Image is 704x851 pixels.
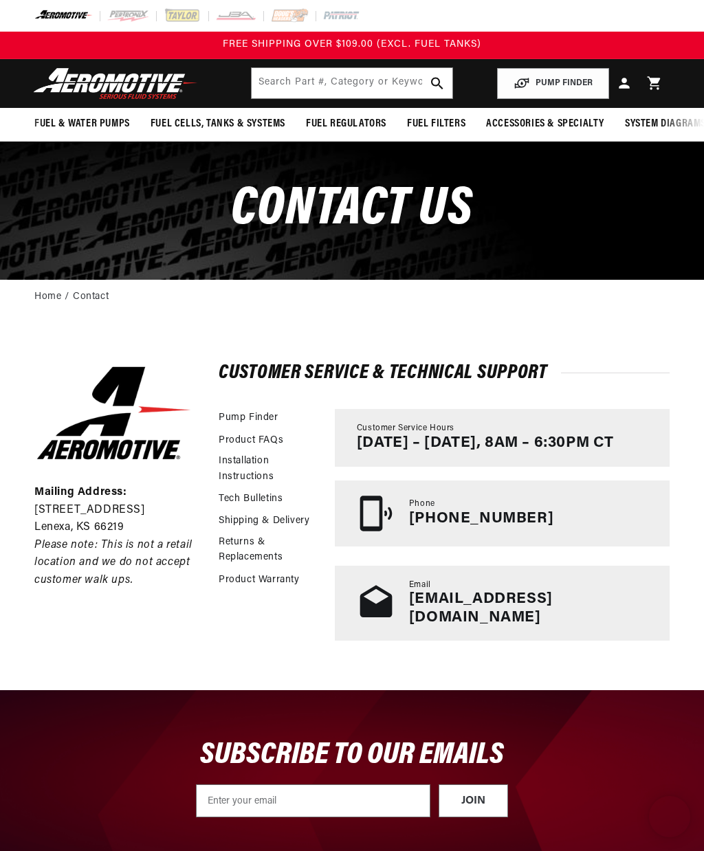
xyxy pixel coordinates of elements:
[34,502,193,520] p: [STREET_ADDRESS]
[34,289,670,305] nav: breadcrumbs
[219,491,283,507] a: Tech Bulletins
[223,39,481,49] span: FREE SHIPPING OVER $109.00 (EXCL. FUEL TANKS)
[140,108,296,140] summary: Fuel Cells, Tanks & Systems
[34,487,127,498] strong: Mailing Address:
[397,108,476,140] summary: Fuel Filters
[252,68,453,98] input: Search by Part Number, Category or Keyword
[34,117,130,131] span: Fuel & Water Pumps
[409,510,553,528] p: [PHONE_NUMBER]
[219,573,300,588] a: Product Warranty
[409,579,431,591] span: Email
[422,68,452,98] button: search button
[219,410,278,425] a: Pump Finder
[34,540,192,586] em: Please note: This is not a retail location and we do not accept customer walk ups.
[34,289,61,305] a: Home
[219,433,283,448] a: Product FAQs
[30,67,201,100] img: Aeromotive
[231,183,472,237] span: CONTACt us
[151,117,285,131] span: Fuel Cells, Tanks & Systems
[439,784,508,817] button: JOIN
[476,108,615,140] summary: Accessories & Specialty
[200,740,504,771] span: SUBSCRIBE TO OUR EMAILS
[497,68,609,99] button: PUMP FINDER
[196,784,430,817] input: Enter your email
[73,289,109,305] a: Contact
[335,480,670,546] a: Phone [PHONE_NUMBER]
[409,498,435,510] span: Phone
[296,108,397,140] summary: Fuel Regulators
[24,108,140,140] summary: Fuel & Water Pumps
[219,364,670,382] h2: Customer Service & Technical Support
[486,117,604,131] span: Accessories & Specialty
[34,519,193,537] p: Lenexa, KS 66219
[219,454,321,485] a: Installation Instructions
[219,535,321,566] a: Returns & Replacements
[407,117,465,131] span: Fuel Filters
[306,117,386,131] span: Fuel Regulators
[357,423,454,434] span: Customer Service Hours
[219,513,309,529] a: Shipping & Delivery
[357,434,614,452] p: [DATE] – [DATE], 8AM – 6:30PM CT
[409,591,553,625] a: [EMAIL_ADDRESS][DOMAIN_NAME]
